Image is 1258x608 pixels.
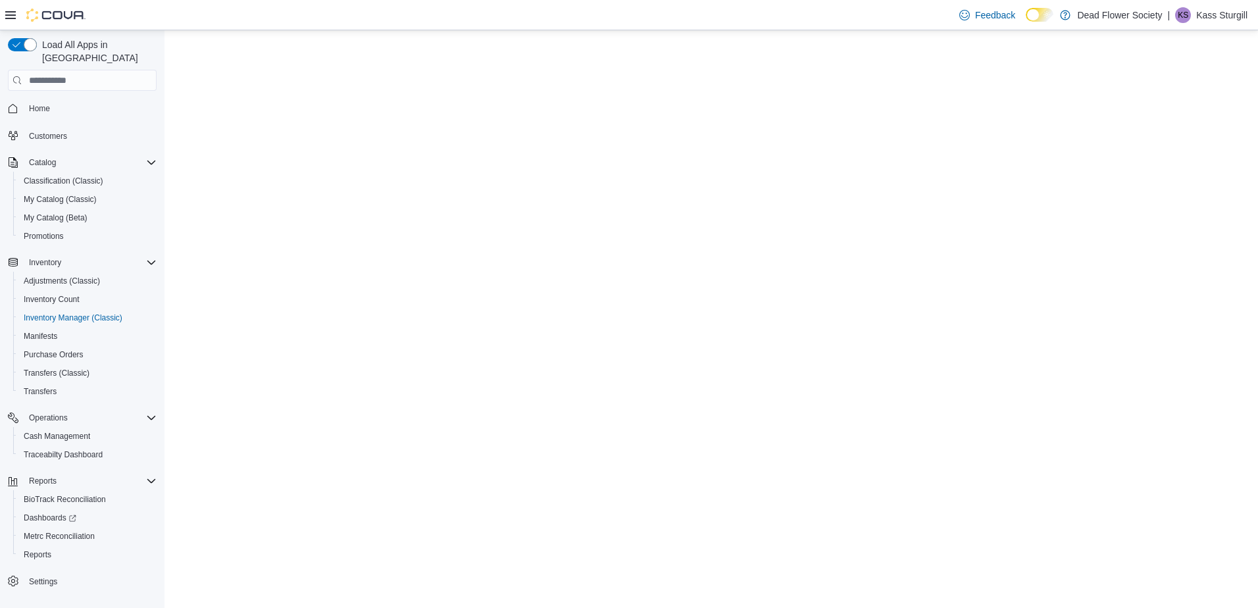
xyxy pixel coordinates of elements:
span: My Catalog (Beta) [24,213,88,223]
a: Transfers (Classic) [18,365,95,381]
button: Purchase Orders [13,345,162,364]
div: Kass Sturgill [1175,7,1191,23]
a: My Catalog (Classic) [18,191,102,207]
a: Inventory Count [18,291,85,307]
button: Inventory [3,253,162,272]
button: Transfers [13,382,162,401]
a: Inventory Manager (Classic) [18,310,128,326]
span: Inventory [24,255,157,270]
span: Manifests [18,328,157,344]
span: Settings [29,576,57,587]
button: Operations [3,409,162,427]
button: Adjustments (Classic) [13,272,162,290]
span: Inventory [29,257,61,268]
span: Cash Management [24,431,90,442]
span: Traceabilty Dashboard [18,447,157,463]
button: Reports [24,473,62,489]
button: BioTrack Reconciliation [13,490,162,509]
span: Load All Apps in [GEOGRAPHIC_DATA] [37,38,157,64]
button: Transfers (Classic) [13,364,162,382]
button: Classification (Classic) [13,172,162,190]
span: Traceabilty Dashboard [24,449,103,460]
a: Feedback [954,2,1020,28]
button: Home [3,99,162,118]
button: Traceabilty Dashboard [13,445,162,464]
button: Customers [3,126,162,145]
a: Manifests [18,328,63,344]
span: Catalog [29,157,56,168]
p: Kass Sturgill [1196,7,1247,23]
span: Promotions [24,231,64,241]
span: KS [1178,7,1188,23]
a: Adjustments (Classic) [18,273,105,289]
span: Promotions [18,228,157,244]
span: My Catalog (Classic) [24,194,97,205]
a: Dashboards [18,510,82,526]
span: Classification (Classic) [24,176,103,186]
p: | [1168,7,1170,23]
span: Transfers [18,384,157,399]
button: Manifests [13,327,162,345]
button: Catalog [3,153,162,172]
span: Inventory Manager (Classic) [18,310,157,326]
span: Settings [24,573,157,590]
span: Metrc Reconciliation [24,531,95,542]
a: Transfers [18,384,62,399]
button: Cash Management [13,427,162,445]
a: Metrc Reconciliation [18,528,100,544]
button: My Catalog (Beta) [13,209,162,227]
a: Cash Management [18,428,95,444]
span: Transfers (Classic) [24,368,89,378]
span: Catalog [24,155,157,170]
button: Promotions [13,227,162,245]
span: Customers [24,127,157,143]
a: Classification (Classic) [18,173,109,189]
span: Dashboards [24,513,76,523]
span: Inventory Count [24,294,80,305]
span: Dashboards [18,510,157,526]
a: Home [24,101,55,116]
span: My Catalog (Beta) [18,210,157,226]
p: Dead Flower Society [1077,7,1162,23]
span: Reports [24,549,51,560]
span: Manifests [24,331,57,342]
a: Settings [24,574,63,590]
button: Metrc Reconciliation [13,527,162,545]
input: Dark Mode [1026,8,1053,22]
a: My Catalog (Beta) [18,210,93,226]
button: Operations [24,410,73,426]
span: Metrc Reconciliation [18,528,157,544]
span: BioTrack Reconciliation [24,494,106,505]
button: Reports [3,472,162,490]
span: Reports [29,476,57,486]
span: Transfers (Classic) [18,365,157,381]
span: Inventory Manager (Classic) [24,313,122,323]
button: Catalog [24,155,61,170]
a: Reports [18,547,57,563]
span: Classification (Classic) [18,173,157,189]
button: Reports [13,545,162,564]
span: Inventory Count [18,291,157,307]
span: Operations [29,413,68,423]
span: Operations [24,410,157,426]
span: Feedback [975,9,1015,22]
span: Purchase Orders [18,347,157,363]
span: Reports [18,547,157,563]
span: Customers [29,131,67,141]
span: Adjustments (Classic) [24,276,100,286]
span: Purchase Orders [24,349,84,360]
button: Inventory [24,255,66,270]
span: BioTrack Reconciliation [18,492,157,507]
span: Adjustments (Classic) [18,273,157,289]
span: Reports [24,473,157,489]
span: Transfers [24,386,57,397]
a: Traceabilty Dashboard [18,447,108,463]
a: Purchase Orders [18,347,89,363]
a: Promotions [18,228,69,244]
a: BioTrack Reconciliation [18,492,111,507]
a: Customers [24,128,72,144]
img: Cova [26,9,86,22]
button: Inventory Manager (Classic) [13,309,162,327]
a: Dashboards [13,509,162,527]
